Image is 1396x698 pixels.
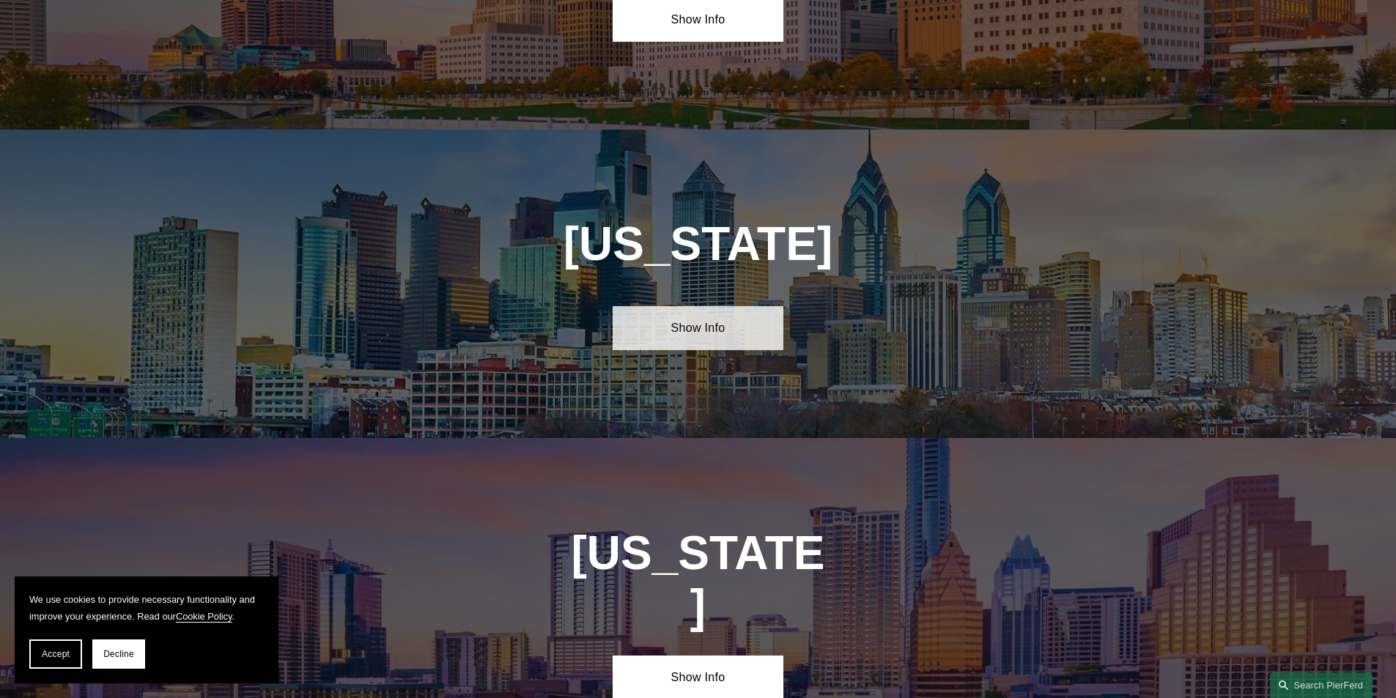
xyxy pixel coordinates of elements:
[1270,672,1373,698] a: Search this site
[570,527,827,634] h1: [US_STATE]
[103,649,134,659] span: Decline
[29,639,82,669] button: Accept
[42,649,70,659] span: Accept
[92,639,145,669] button: Decline
[176,611,232,622] a: Cookie Policy
[15,576,278,683] section: Cookie banner
[29,591,264,625] p: We use cookies to provide necessary functionality and improve your experience. Read our .
[613,306,783,350] a: Show Info
[484,218,912,271] h1: [US_STATE]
